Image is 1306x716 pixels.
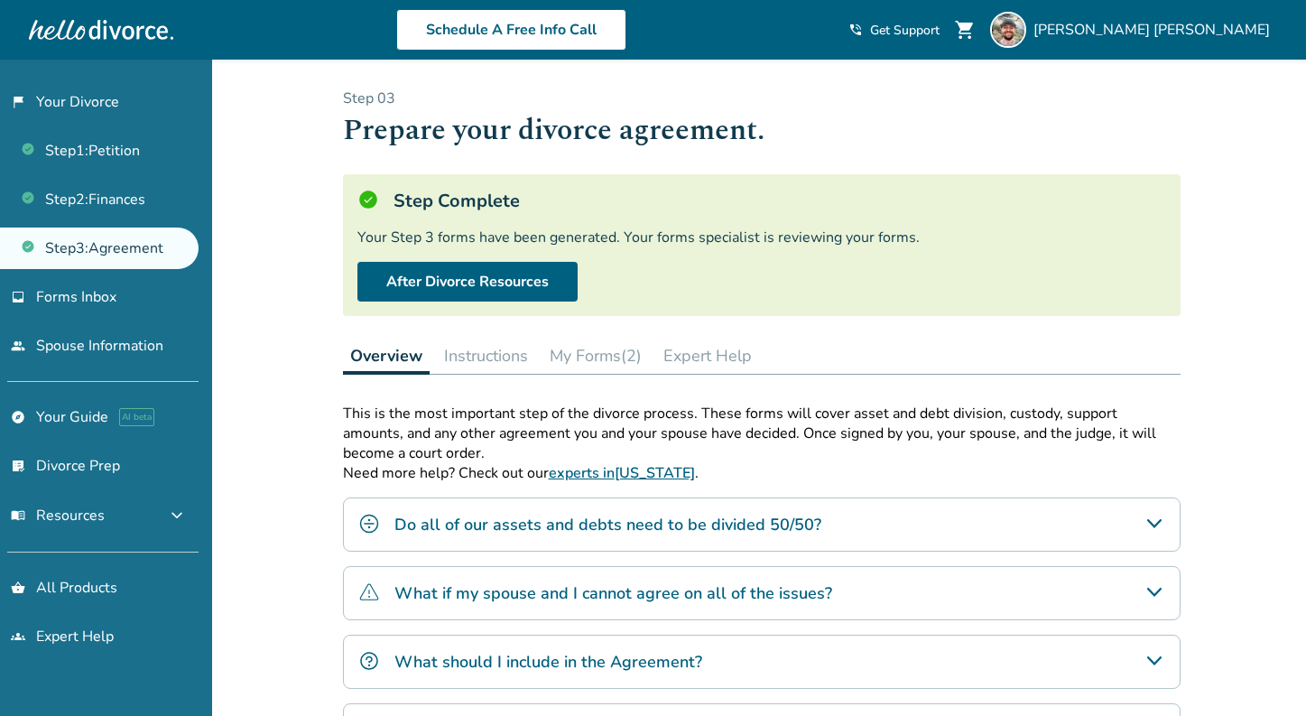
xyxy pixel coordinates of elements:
[394,189,520,213] h5: Step Complete
[394,650,702,674] h4: What should I include in the Agreement?
[954,19,976,41] span: shopping_cart
[343,338,430,375] button: Overview
[357,228,1166,247] div: Your Step 3 forms have been generated. Your forms specialist is reviewing your forms.
[11,290,25,304] span: inbox
[119,408,154,426] span: AI beta
[343,463,1181,483] p: Need more help? Check out our .
[343,497,1181,552] div: Do all of our assets and debts need to be divided 50/50?
[870,22,940,39] span: Get Support
[358,650,380,672] img: What should I include in the Agreement?
[343,88,1181,108] p: Step 0 3
[394,581,832,605] h4: What if my spouse and I cannot agree on all of the issues?
[11,508,25,523] span: menu_book
[343,635,1181,689] div: What should I include in the Agreement?
[1033,20,1277,40] span: [PERSON_NAME] [PERSON_NAME]
[11,459,25,473] span: list_alt_check
[358,513,380,535] img: Do all of our assets and debts need to be divided 50/50?
[343,108,1181,153] h1: Prepare your divorce agreement.
[343,404,1181,463] p: This is the most important step of the divorce process. These forms will cover asset and debt div...
[1216,629,1306,716] iframe: Chat Widget
[549,463,695,483] a: experts in[US_STATE]
[848,22,940,39] a: phone_in_talkGet Support
[990,12,1026,48] img: Alex Johnson
[656,338,759,374] button: Expert Help
[11,506,105,525] span: Resources
[11,95,25,109] span: flag_2
[11,339,25,353] span: people
[166,505,188,526] span: expand_more
[357,262,578,302] a: After Divorce Resources
[848,23,863,37] span: phone_in_talk
[11,629,25,644] span: groups
[36,287,116,307] span: Forms Inbox
[11,410,25,424] span: explore
[396,9,626,51] a: Schedule A Free Info Call
[437,338,535,374] button: Instructions
[394,513,821,536] h4: Do all of our assets and debts need to be divided 50/50?
[358,581,380,603] img: What if my spouse and I cannot agree on all of the issues?
[11,581,25,595] span: shopping_basket
[343,566,1181,620] div: What if my spouse and I cannot agree on all of the issues?
[542,338,649,374] button: My Forms(2)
